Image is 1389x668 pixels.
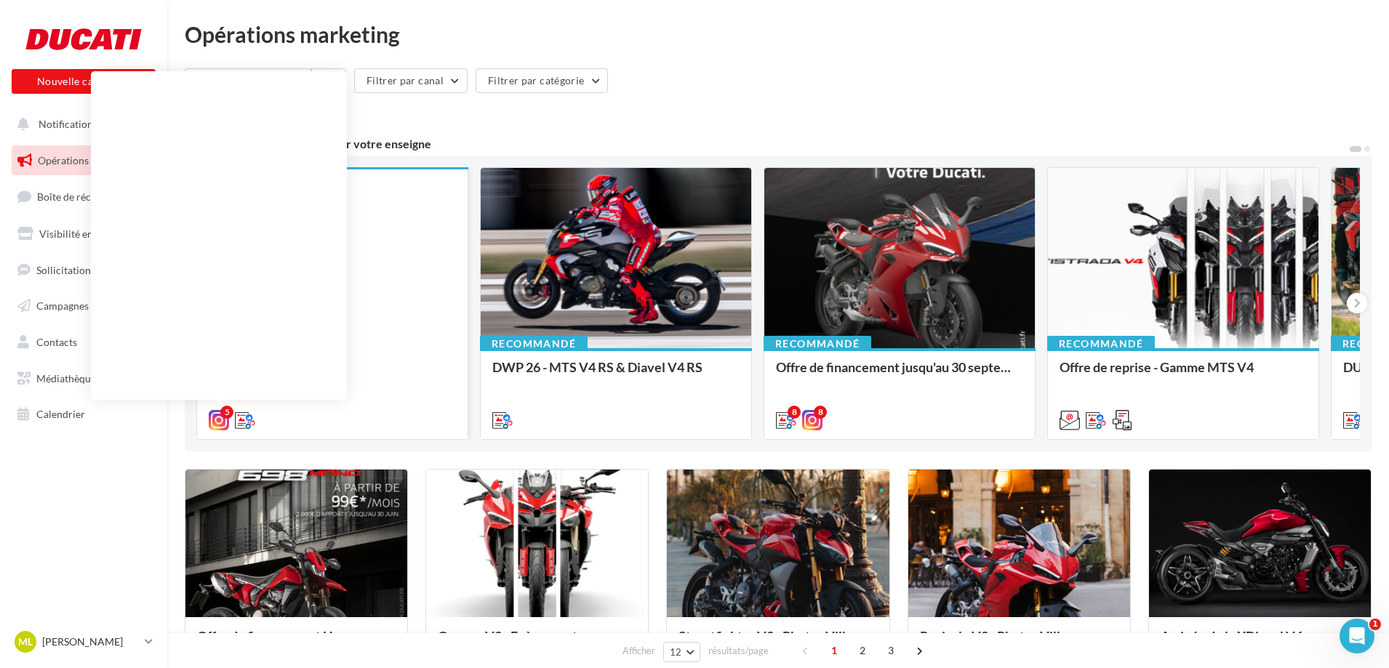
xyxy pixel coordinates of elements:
[185,138,1348,150] div: 5 opérations recommandées par votre enseigne
[9,219,159,249] a: Visibilité en ligne
[708,644,769,658] span: résultats/page
[663,642,700,662] button: 12
[9,255,159,286] a: Sollicitation d'avis
[39,118,97,130] span: Notifications
[764,336,871,352] div: Recommandé
[196,168,304,184] div: Recommandé
[438,629,636,658] div: Gamme V2 - Evènement en concession
[920,629,1118,658] div: Panigale V2 - Photos Ville
[36,372,96,385] span: Médiathèque
[1047,336,1155,352] div: Recommandé
[1060,360,1307,389] div: Offre de reprise - Gamme MTS V4
[1340,619,1374,653] iframe: Intercom live chat
[209,220,456,235] div: DWP 26 - Panigale V4 R
[12,628,156,656] a: ML [PERSON_NAME]
[679,629,877,658] div: Streetfighter V2 - Photos Ville
[476,68,608,93] button: Filtrer par catégorie
[36,408,85,420] span: Calendrier
[492,360,740,389] div: DWP 26 - MTS V4 RS & Diavel V4 RS
[38,154,89,166] span: Opérations
[851,639,874,662] span: 2
[133,192,150,204] div: 16
[776,360,1023,389] div: Offre de financement jusqu'au 30 septembre
[36,336,77,348] span: Contacts
[480,336,588,352] div: Recommandé
[623,644,655,658] span: Afficher
[1369,619,1381,630] span: 1
[9,291,159,321] a: Campagnes
[42,635,139,649] p: [PERSON_NAME]
[37,190,120,203] span: Boîte de réception
[9,327,159,358] a: Contacts
[36,263,119,275] span: Sollicitation d'avis
[197,629,396,658] div: Offre de financement Hypermotard 698 Mono
[354,68,468,93] button: Filtrer par canal
[9,181,159,212] a: Boîte de réception16
[788,406,801,419] div: 8
[9,363,159,394] a: Médiathèque
[185,105,266,121] div: 39
[9,399,159,430] a: Calendrier
[12,69,156,94] button: Nouvelle campagne
[9,109,153,140] button: Notifications
[879,639,902,662] span: 3
[220,406,233,419] div: 5
[36,299,89,312] span: Campagnes
[18,635,33,649] span: ML
[204,107,266,120] div: opérations
[670,646,682,658] span: 12
[39,228,117,240] span: Visibilité en ligne
[822,639,846,662] span: 1
[814,406,827,419] div: 8
[209,194,456,209] div: DWP 26 - Panigale V4 R
[1161,629,1359,658] div: Arrivée de la XDiavel V4 en concession
[185,23,1372,45] div: Opérations marketing
[9,145,159,176] a: Opérations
